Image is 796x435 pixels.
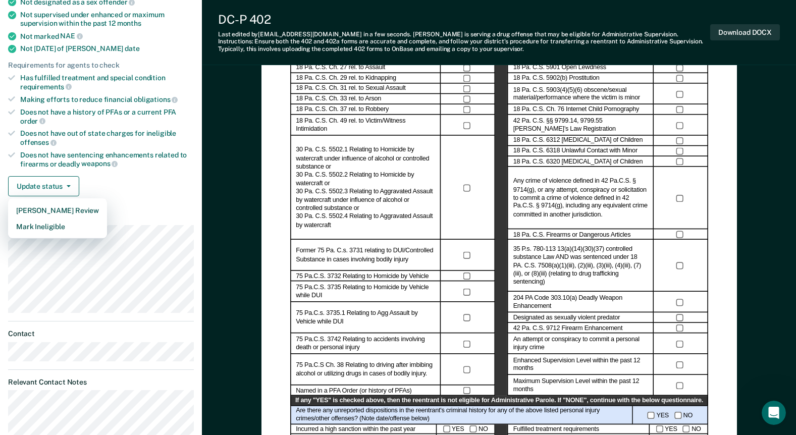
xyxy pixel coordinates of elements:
label: Any crime of violence defined in 42 Pa.C.S. § 9714(g), or any attempt, conspiracy or solicitation... [513,178,648,219]
label: 35 P.s. 780-113 13(a)(14)(30)(37) controlled substance Law AND was sentenced under 18 PA. C.S. 75... [513,245,648,287]
label: 18 Pa. C.S. Firearms or Dangerous Articles [513,231,630,239]
span: in a few seconds [363,31,410,38]
div: Does not have sentencing enhancements related to firearms or deadly [20,151,194,168]
label: 75 Pa.C.S Ch. 38 Relating to driving after imbibing alcohol or utilizing drugs in cases of bodily... [296,362,435,378]
div: Does not have out of state charges for ineligible [20,129,194,146]
div: DC-P 402 [218,12,710,27]
label: 18 Pa. C.S. 5902(b) Prostitution [513,74,599,82]
span: months [117,19,141,27]
span: NAE [60,32,82,40]
div: Last edited by [EMAIL_ADDRESS][DOMAIN_NAME] . [PERSON_NAME] is serving a drug offense that may be... [218,31,710,52]
div: Has fulfilled treatment and special condition [20,74,194,91]
label: 18 Pa. C.S. Ch. 27 rel. to Assault [296,64,385,72]
label: 75 Pa.C.S. 3742 Relating to accidents involving death or personal injury [296,336,435,352]
span: offenses [20,138,57,146]
dt: Contact [8,330,194,338]
label: 18 Pa. C.S. 6320 [MEDICAL_DATA] of Children [513,157,643,166]
label: 18 Pa. C.S. Ch. 37 rel. to Robbery [296,105,389,114]
div: If any "YES" is checked above, then the reentrant is not eligible for Administrative Parole. If "... [290,396,708,406]
label: 18 Pa. C.S. Ch. 29 rel. to Kidnapping [296,74,396,82]
label: 42 Pa. C.S. 9712 Firearm Enhancement [513,324,622,332]
button: Mark Ineligible [8,219,107,235]
button: [PERSON_NAME] Review [8,202,107,219]
div: Incurred a high sanction within the past year [290,424,437,434]
label: 75 Pa.C.S. 3732 Relating to Homicide by Vehicle [296,272,429,280]
label: 18 Pa. C.S. 5903(4)(5)(6) obscene/sexual material/performance where the victim is minor [513,86,648,102]
label: Designated as sexually violent predator [513,314,620,322]
div: Not marked [20,32,194,41]
label: 30 Pa. C.S. 5502.1 Relating to Homicide by watercraft under influence of alcohol or controlled su... [296,146,435,230]
div: Making efforts to reduce financial [20,95,194,104]
label: Former 75 Pa. C.s. 3731 relating to DUI/Controlled Substance in cases involving bodily injury [296,247,435,264]
label: 75 Pa.C.s. 3735.1 Relating to Agg Assault by Vehicle while DUI [296,309,435,326]
label: 18 Pa. C.S. 6318 Unlawful Contact with Minor [513,147,637,155]
div: YES NO [650,424,708,434]
button: Update status [8,176,79,196]
span: obligations [134,95,178,103]
label: Named in a PFA Order (or history of PFAs) [296,387,411,395]
div: Does not have a history of PFAs or a current PFA order [20,108,194,125]
span: date [125,44,139,52]
span: requirements [20,83,72,91]
label: 18 Pa. C.S. 6312 [MEDICAL_DATA] of Children [513,137,643,145]
iframe: Intercom live chat [762,401,786,425]
label: An attempt or conspiracy to commit a personal injury crime [513,336,648,352]
span: weapons [81,159,118,168]
div: Not [DATE] of [PERSON_NAME] [20,44,194,53]
div: Are there any unreported dispositions in the reentrant's criminal history for any of the above li... [290,406,633,424]
div: Not supervised under enhanced or maximum supervision within the past 12 [20,11,194,28]
div: Dropdown Menu [8,198,107,239]
dt: Relevant Contact Notes [8,378,194,387]
label: 18 Pa. C.S. Ch. 49 rel. to Victim/Witness Intimidation [296,117,435,134]
div: YES NO [633,406,708,424]
label: Enhanced Supervision Level within the past 12 months [513,356,648,373]
label: 75 Pa.C.S. 3735 Relating to Homicide by Vehicle while DUI [296,284,435,300]
label: 18 Pa. C.S. Ch. 31 rel. to Sexual Assault [296,85,405,93]
button: Download DOCX [710,24,780,41]
label: 18 Pa. C.S. 5901 Open Lewdness [513,64,606,72]
div: Requirements for agents to check [8,61,194,70]
label: Maximum Supervision Level within the past 12 months [513,377,648,394]
label: 18 Pa. C.S. Ch. 76 Internet Child Pornography [513,105,639,114]
div: Fulfilled treatment requirements [507,424,649,434]
div: YES NO [436,424,495,434]
label: 42 Pa. C.S. §§ 9799.14, 9799.55 [PERSON_NAME]’s Law Registration [513,117,648,134]
label: 204 PA Code 303.10(a) Deadly Weapon Enhancement [513,294,648,311]
label: 18 Pa. C.S. Ch. 33 rel. to Arson [296,95,381,103]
